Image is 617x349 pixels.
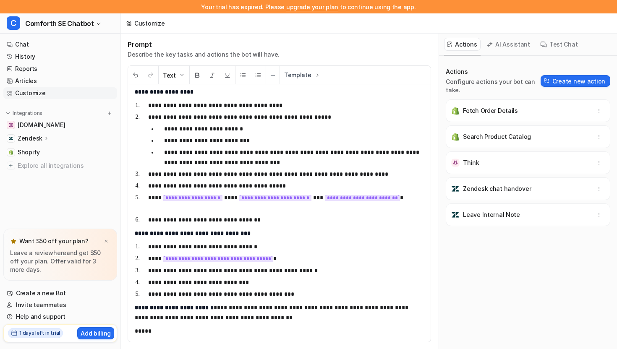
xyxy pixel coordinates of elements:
[463,211,520,219] p: Leave Internal Note
[451,211,460,219] img: Leave Internal Note icon
[107,110,112,116] img: menu_add.svg
[3,311,117,323] a: Help and support
[7,16,20,30] span: C
[104,239,109,244] img: x
[147,72,154,78] img: Redo
[240,72,246,78] img: Unordered List
[159,66,189,84] button: Text
[3,299,117,311] a: Invite teammates
[451,185,460,193] img: Zendesk chat handover icon
[220,66,235,84] button: Underline
[8,122,13,128] img: comforth.se
[77,327,114,339] button: Add billing
[451,159,460,167] img: Think icon
[18,134,42,143] p: Zendesk
[3,39,117,50] a: Chat
[18,148,40,156] span: Shopify
[132,72,139,78] img: Undo
[451,107,460,115] img: Fetch Order Details icon
[451,133,460,141] img: Search Product Catalog icon
[286,3,338,10] a: upgrade your plan
[537,38,581,51] button: Test Chat
[19,237,89,245] p: Want $50 off your plan?
[19,329,60,337] h2: 1 days left in trial
[444,38,481,51] button: Actions
[3,63,117,75] a: Reports
[3,75,117,87] a: Articles
[8,150,13,155] img: Shopify
[10,249,110,274] p: Leave a review and get $50 off your plan. Offer valid for 3 more days.
[128,50,280,59] p: Describe the key tasks and actions the bot will have.
[251,66,266,84] button: Ordered List
[134,19,165,28] div: Customize
[446,68,541,76] p: Actions
[8,136,13,141] img: Zendesk
[13,110,42,117] p: Integrations
[25,18,94,29] span: Comforth SE Chatbot
[484,38,534,51] button: AI Assistant
[209,72,216,78] img: Italic
[235,66,251,84] button: Unordered List
[53,249,66,256] a: here
[194,72,201,78] img: Bold
[541,75,610,87] button: Create new action
[3,287,117,299] a: Create a new Bot
[224,72,231,78] img: Underline
[205,66,220,84] button: Italic
[81,329,111,338] p: Add billing
[255,72,261,78] img: Ordered List
[5,110,11,116] img: expand menu
[280,66,325,84] button: Template
[178,72,185,78] img: Dropdown Down Arrow
[190,66,205,84] button: Bold
[3,51,117,63] a: History
[314,72,321,78] img: Template
[3,87,117,99] a: Customize
[10,238,17,245] img: star
[544,78,550,84] img: Create action
[128,40,280,49] h1: Prompt
[143,66,158,84] button: Redo
[3,109,45,117] button: Integrations
[266,66,280,84] button: ─
[446,78,541,94] p: Configure actions your bot can take.
[463,107,518,115] p: Fetch Order Details
[3,119,117,131] a: comforth.se[DOMAIN_NAME]
[3,160,117,172] a: Explore all integrations
[7,161,15,170] img: explore all integrations
[18,159,114,172] span: Explore all integrations
[463,159,479,167] p: Think
[3,146,117,158] a: ShopifyShopify
[463,185,531,193] p: Zendesk chat handover
[128,66,143,84] button: Undo
[463,133,531,141] p: Search Product Catalog
[18,121,65,129] span: [DOMAIN_NAME]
